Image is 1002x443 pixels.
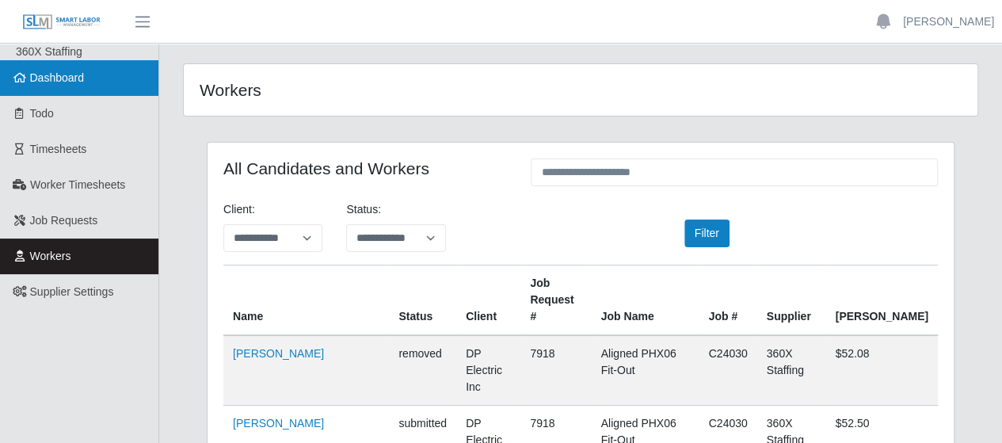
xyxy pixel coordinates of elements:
[520,265,591,336] th: Job Request #
[757,265,826,336] th: Supplier
[699,335,757,406] td: C24030
[30,107,54,120] span: Todo
[223,158,507,178] h4: All Candidates and Workers
[684,220,730,247] button: Filter
[592,335,699,406] td: Aligned PHX06 Fit-Out
[30,178,125,191] span: Worker Timesheets
[30,285,114,298] span: Supplier Settings
[233,347,324,360] a: [PERSON_NAME]
[30,250,71,262] span: Workers
[22,13,101,31] img: SLM Logo
[699,265,757,336] th: Job #
[826,265,939,336] th: [PERSON_NAME]
[223,265,389,336] th: Name
[30,71,85,84] span: Dashboard
[389,335,456,406] td: removed
[520,335,591,406] td: 7918
[757,335,826,406] td: 360X Staffing
[200,80,503,100] h4: Workers
[223,201,255,218] label: Client:
[389,265,456,336] th: Status
[346,201,381,218] label: Status:
[592,265,699,336] th: Job Name
[30,143,87,155] span: Timesheets
[16,45,82,58] span: 360X Staffing
[233,417,324,430] a: [PERSON_NAME]
[903,13,994,30] a: [PERSON_NAME]
[826,335,939,406] td: $52.08
[456,335,520,406] td: DP Electric Inc
[30,214,98,227] span: Job Requests
[456,265,520,336] th: Client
